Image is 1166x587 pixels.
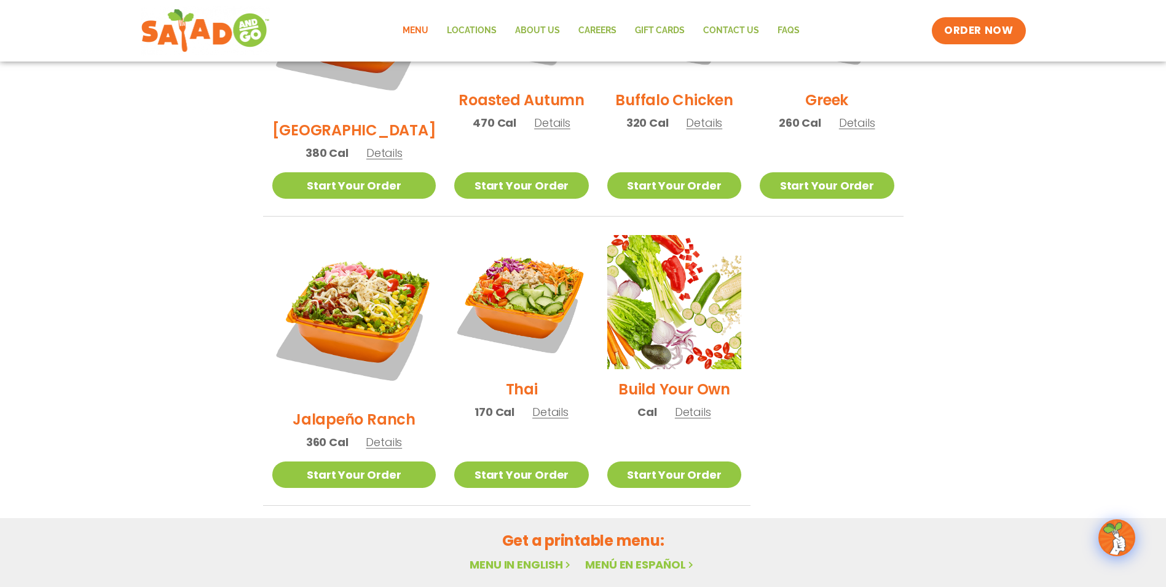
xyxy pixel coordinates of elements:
a: FAQs [768,17,809,45]
a: Start Your Order [607,461,741,488]
h2: Get a printable menu: [263,530,904,551]
a: Start Your Order [454,461,588,488]
span: ORDER NOW [944,23,1013,38]
a: Contact Us [694,17,768,45]
span: Cal [637,404,656,420]
a: Start Your Order [272,172,436,199]
a: Menu [393,17,438,45]
nav: Menu [393,17,809,45]
span: Details [532,404,569,420]
a: Start Your Order [454,172,588,199]
a: About Us [506,17,569,45]
h2: Jalapeño Ranch [293,409,416,430]
img: new-SAG-logo-768×292 [141,6,270,55]
span: Details [534,115,570,130]
h2: Roasted Autumn [459,89,585,111]
h2: [GEOGRAPHIC_DATA] [272,119,436,141]
span: 380 Cal [305,145,349,161]
h2: Greek [805,89,848,111]
h2: Thai [506,378,538,400]
span: Details [686,115,722,130]
span: 170 Cal [475,404,514,420]
span: 360 Cal [306,434,349,450]
a: Start Your Order [607,172,741,199]
a: ORDER NOW [932,17,1025,44]
a: Start Your Order [760,172,894,199]
a: Start Your Order [272,461,436,488]
img: wpChatIcon [1100,521,1134,555]
span: 470 Cal [473,114,516,131]
span: 260 Cal [779,114,821,131]
h2: Build Your Own [618,378,730,400]
span: 320 Cal [626,114,669,131]
span: Details [839,115,875,130]
a: Menu in English [470,557,573,572]
img: Product photo for Jalapeño Ranch Salad [272,235,436,399]
a: Locations [438,17,506,45]
span: Details [675,404,711,420]
span: Details [366,145,403,161]
a: Careers [569,17,626,45]
span: Details [366,434,402,450]
img: Product photo for Thai Salad [454,235,588,369]
a: Menú en español [585,557,696,572]
a: GIFT CARDS [626,17,694,45]
img: Product photo for Build Your Own [607,235,741,369]
h2: Buffalo Chicken [615,89,733,111]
